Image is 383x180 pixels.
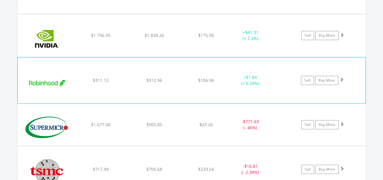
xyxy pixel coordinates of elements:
[301,120,314,129] a: Sell
[227,163,274,175] div: - (- 2.34%)
[315,31,339,40] a: Buy More
[146,166,162,172] span: $700.68
[91,122,110,127] span: $1 677.48
[198,32,214,38] span: $175.95
[145,32,164,38] span: $1 838.26
[199,122,213,127] span: $43.26
[301,76,314,85] a: Sell
[301,165,314,174] a: Sell
[92,166,108,172] span: $717.49
[146,122,162,127] span: $905.85
[198,77,214,83] span: $106.96
[315,120,339,129] a: Buy More
[227,29,274,42] div: + (+ 2.3%)
[198,166,214,172] span: $233.54
[315,76,338,85] a: Buy More
[301,31,314,40] a: Sell
[21,112,73,144] img: EQU.US.SMCI.png
[91,32,110,38] span: $1 796.95
[246,74,257,80] span: $1.84
[21,22,73,55] img: EQU.US.NVDA.png
[93,77,109,83] span: $311.12
[315,165,339,174] a: Buy More
[227,119,274,131] div: - (- 46%)
[245,29,258,35] span: $41.31
[146,77,162,83] span: $312.96
[243,119,259,124] span: $771.63
[227,74,273,86] div: + (+ 0.59%)
[21,65,73,102] img: EQU.US.HOOD.png
[244,163,258,169] span: $16.81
